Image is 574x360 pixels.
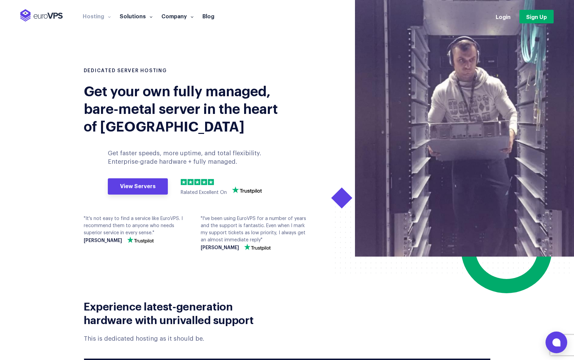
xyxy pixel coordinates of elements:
[78,13,115,19] a: Hosting
[181,179,187,185] img: 1
[84,238,122,243] strong: [PERSON_NAME]
[201,215,308,251] div: "I've been using EuroVPS for a number of years and the support is fantastic. Even when I mark my ...
[244,244,271,251] img: trustpilot-vector-logo.png
[84,299,282,326] h2: Experience latest-generation hardware with unrivalled support
[187,179,194,185] img: 2
[108,178,168,195] a: View Servers
[208,179,214,185] img: 5
[115,13,157,19] a: Solutions
[201,245,239,251] strong: [PERSON_NAME]
[546,332,567,353] button: Open chat window
[84,68,282,75] h1: DEDICATED SERVER HOSTING
[181,190,227,195] span: Ralated Excellent On
[198,13,219,19] a: Blog
[84,335,282,343] div: This is dedicated hosting as it should be.
[519,10,554,23] a: Sign Up
[496,13,511,20] a: Login
[84,215,191,243] div: "It's not easy to find a service like EuroVPS. I recommend them to anyone who needs superior serv...
[20,9,63,22] img: EuroVPS
[194,179,200,185] img: 3
[127,237,154,243] img: trustpilot-vector-logo.png
[108,149,275,166] p: Get faster speeds, more uptime, and total flexibility. Enterprise-grade hardware + fully managed.
[201,179,207,185] img: 4
[84,81,282,134] div: Get your own fully managed, bare-metal server in the heart of [GEOGRAPHIC_DATA]
[157,13,198,19] a: Company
